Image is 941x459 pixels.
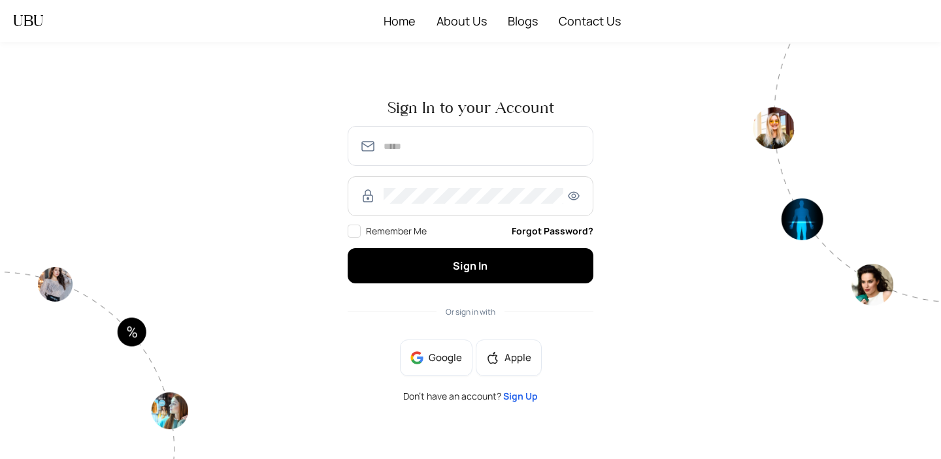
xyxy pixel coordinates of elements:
button: Google [400,340,472,376]
button: appleApple [476,340,542,376]
a: Forgot Password? [512,224,593,238]
span: Remember Me [366,225,427,237]
img: google-BnAmSPDJ.png [410,351,423,364]
span: Google [429,351,462,365]
span: Sign In [453,259,487,273]
span: eye [566,190,582,202]
img: authpagecirlce2-Tt0rwQ38.png [753,42,941,306]
img: RzWbU6KsXbv8M5bTtlu7p38kHlzSfb4MlcTUAAAAASUVORK5CYII= [360,188,376,204]
a: Sign Up [503,390,538,402]
span: Sign In to your Account [348,100,593,116]
span: Apple [504,351,531,365]
span: Don’t have an account? [403,392,538,401]
button: Sign In [348,248,593,283]
span: Or sign in with [446,306,495,317]
span: apple [486,351,499,364]
img: SmmOVPU3il4LzjOz1YszJ8A9TzvK+6qU9RAAAAAElFTkSuQmCC [360,138,376,154]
